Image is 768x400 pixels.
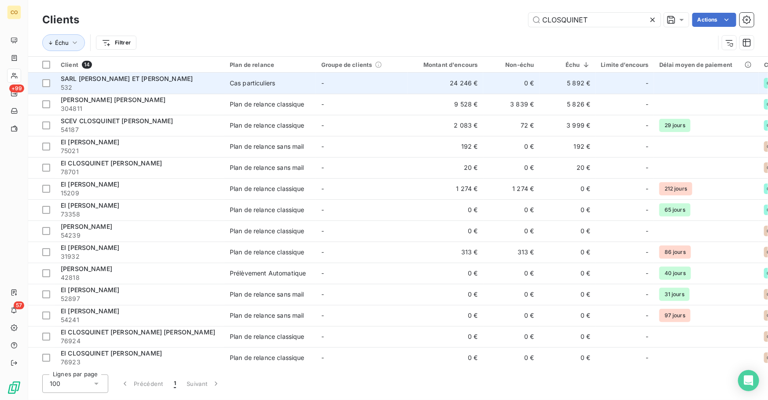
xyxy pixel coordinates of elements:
[646,100,649,109] span: -
[408,263,483,284] td: 0 €
[540,263,596,284] td: 0 €
[115,374,169,393] button: Précédent
[408,136,483,157] td: 192 €
[483,178,540,199] td: 1 274 €
[321,121,324,129] span: -
[646,227,649,235] span: -
[7,381,21,395] img: Logo LeanPay
[61,223,112,230] span: [PERSON_NAME]
[659,182,692,195] span: 212 jours
[483,94,540,115] td: 3 839 €
[483,242,540,263] td: 313 €
[659,203,691,217] span: 65 jours
[321,206,324,213] span: -
[61,328,215,336] span: EI CLOSQUINET [PERSON_NAME] [PERSON_NAME]
[61,210,219,219] span: 73358
[408,326,483,347] td: 0 €
[230,311,304,320] div: Plan de relance sans mail
[321,354,324,361] span: -
[9,84,24,92] span: +99
[61,83,219,92] span: 532
[529,13,661,27] input: Rechercher
[169,374,181,393] button: 1
[321,79,324,87] span: -
[61,307,119,315] span: EI [PERSON_NAME]
[646,163,649,172] span: -
[489,61,534,68] div: Non-échu
[230,121,305,130] div: Plan de relance classique
[540,220,596,242] td: 0 €
[61,159,162,167] span: EI CLOSQUINET [PERSON_NAME]
[483,263,540,284] td: 0 €
[483,305,540,326] td: 0 €
[540,94,596,115] td: 5 826 €
[61,168,219,176] span: 78701
[408,199,483,220] td: 0 €
[50,379,60,388] span: 100
[483,157,540,178] td: 0 €
[61,358,219,367] span: 76923
[230,142,304,151] div: Plan de relance sans mail
[483,326,540,347] td: 0 €
[646,332,649,341] span: -
[61,189,219,198] span: 15209
[540,136,596,157] td: 192 €
[230,332,305,341] div: Plan de relance classique
[408,94,483,115] td: 9 528 €
[659,288,690,301] span: 31 jours
[659,246,691,259] span: 86 jours
[408,73,483,94] td: 24 246 €
[321,248,324,256] span: -
[659,267,691,280] span: 40 jours
[61,265,112,272] span: [PERSON_NAME]
[61,252,219,261] span: 31932
[540,178,596,199] td: 0 €
[42,34,85,51] button: Échu
[540,305,596,326] td: 0 €
[321,164,324,171] span: -
[7,5,21,19] div: CO
[61,117,173,125] span: SCEV CLOSQUINET [PERSON_NAME]
[230,163,304,172] div: Plan de relance sans mail
[659,309,691,322] span: 97 jours
[230,61,311,68] div: Plan de relance
[646,206,649,214] span: -
[483,220,540,242] td: 0 €
[321,100,324,108] span: -
[61,147,219,155] span: 75021
[321,333,324,340] span: -
[646,121,649,130] span: -
[659,119,691,132] span: 29 jours
[321,185,324,192] span: -
[408,220,483,242] td: 0 €
[483,115,540,136] td: 72 €
[646,311,649,320] span: -
[738,370,759,391] div: Open Intercom Messenger
[181,374,226,393] button: Suivant
[483,284,540,305] td: 0 €
[61,316,219,324] span: 54241
[408,347,483,368] td: 0 €
[646,184,649,193] span: -
[230,79,275,88] div: Cas particuliers
[540,157,596,178] td: 20 €
[321,143,324,150] span: -
[61,75,193,82] span: SARL [PERSON_NAME] ET [PERSON_NAME]
[321,290,324,298] span: -
[55,39,69,46] span: Échu
[230,248,305,257] div: Plan de relance classique
[483,199,540,220] td: 0 €
[61,273,219,282] span: 42818
[230,184,305,193] div: Plan de relance classique
[321,61,372,68] span: Groupe de clients
[540,115,596,136] td: 3 999 €
[646,353,649,362] span: -
[61,349,162,357] span: EI CLOSQUINET [PERSON_NAME]
[483,73,540,94] td: 0 €
[230,269,306,278] div: Prélèvement Automatique
[230,206,305,214] div: Plan de relance classique
[321,269,324,277] span: -
[646,290,649,299] span: -
[646,79,649,88] span: -
[61,180,119,188] span: EI [PERSON_NAME]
